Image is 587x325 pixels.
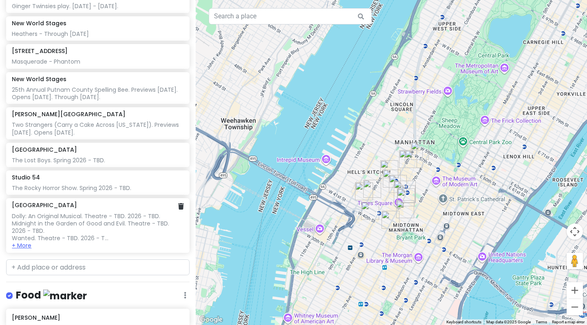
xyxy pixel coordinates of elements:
[178,202,184,211] a: Delete place
[382,211,399,229] div: The Independent
[12,212,183,242] div: Dolly: An Original Musical. Theatre - TBD. 2026 - TBD. Midnight in the Garden of Good and Evil. T...
[198,314,225,325] img: Google
[16,289,87,302] h4: Food
[383,170,401,188] div: Sir Henry’s
[12,184,183,192] div: The Rocky Horror Show. Spring 2026 - TBD.
[567,253,583,269] button: Drag Pegman onto the map to open Street View
[198,314,225,325] a: Open this area in Google Maps (opens a new window)
[12,58,183,65] div: Masquerade - Phantom
[567,299,583,315] button: Zoom out
[486,320,531,324] span: Map data ©2025 Google
[12,121,183,136] div: Two Strangers (Carry a Cake Across [US_STATE]). Previews [DATE]. Opens [DATE].
[396,200,414,218] div: The Long Room
[380,160,398,178] div: New World Stages
[397,185,415,203] div: Palace Theatre
[12,314,183,321] h6: [PERSON_NAME]
[397,188,415,206] div: Havana Central Times Square
[389,175,407,193] div: Longacre Theatre
[567,282,583,298] button: Zoom in
[361,202,379,220] div: Dear Irving on Hudson Rooftop Bar
[567,223,583,240] button: Map camera controls
[411,142,429,160] div: 218 W 57th St
[536,320,547,324] a: Terms (opens in new tab)
[446,319,481,325] button: Keyboard shortcuts
[394,181,416,203] div: Theater District
[12,242,31,249] button: + More
[363,180,381,198] div: The Friki TIki
[12,20,66,27] h6: New World Stages
[12,111,126,118] h6: [PERSON_NAME][GEOGRAPHIC_DATA]
[355,182,373,200] div: The Purple Tongue Wine Bar
[12,75,66,83] h6: New World Stages
[12,146,77,153] h6: [GEOGRAPHIC_DATA]
[12,174,40,181] h6: Studio 54
[552,320,585,324] a: Report a map error
[43,290,87,302] img: marker
[12,86,183,101] div: 25th Annual Putnam County Spelling Bee. Previews [DATE]. Opens [DATE]. Through [DATE].
[12,47,68,55] h6: [STREET_ADDRESS]
[405,150,423,168] div: Dear Irving on Broadway
[12,30,183,38] div: Heathers - Through [DATE]
[6,259,190,276] input: + Add place or address
[12,157,183,164] div: The Lost Boys. Spring 2026 - TBD.
[209,8,372,24] input: Search a place
[12,2,183,10] div: Ginger Twinsies play. [DATE] - [DATE].
[12,201,77,209] h6: [GEOGRAPHIC_DATA]
[399,150,417,168] div: Studio 54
